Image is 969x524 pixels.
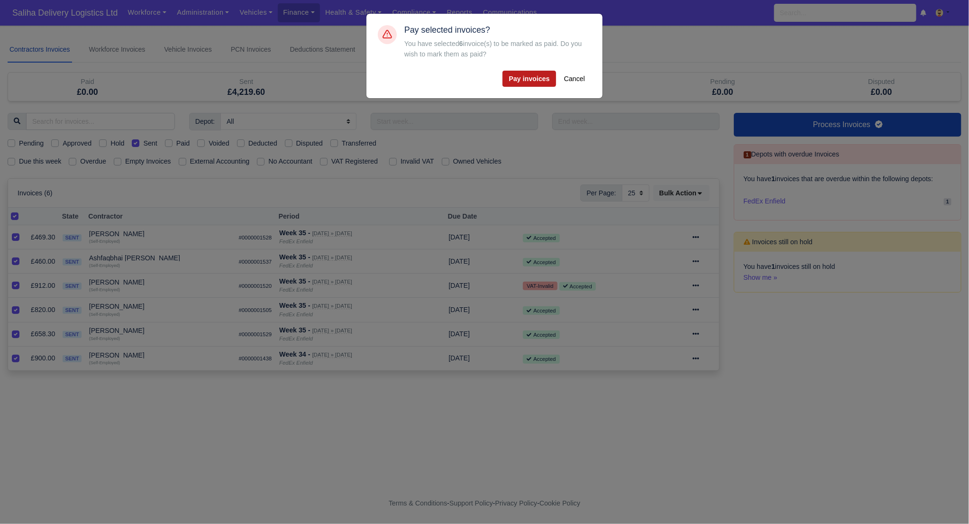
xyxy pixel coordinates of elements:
button: Pay invoices [503,71,556,87]
strong: 6 [459,40,463,47]
button: Cancel [558,71,591,87]
h5: Pay selected invoices? [404,25,591,35]
div: You have selected invoice(s) to be marked as paid. Do you wish to mark them as paid? [404,39,591,59]
iframe: Chat Widget [922,478,969,524]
